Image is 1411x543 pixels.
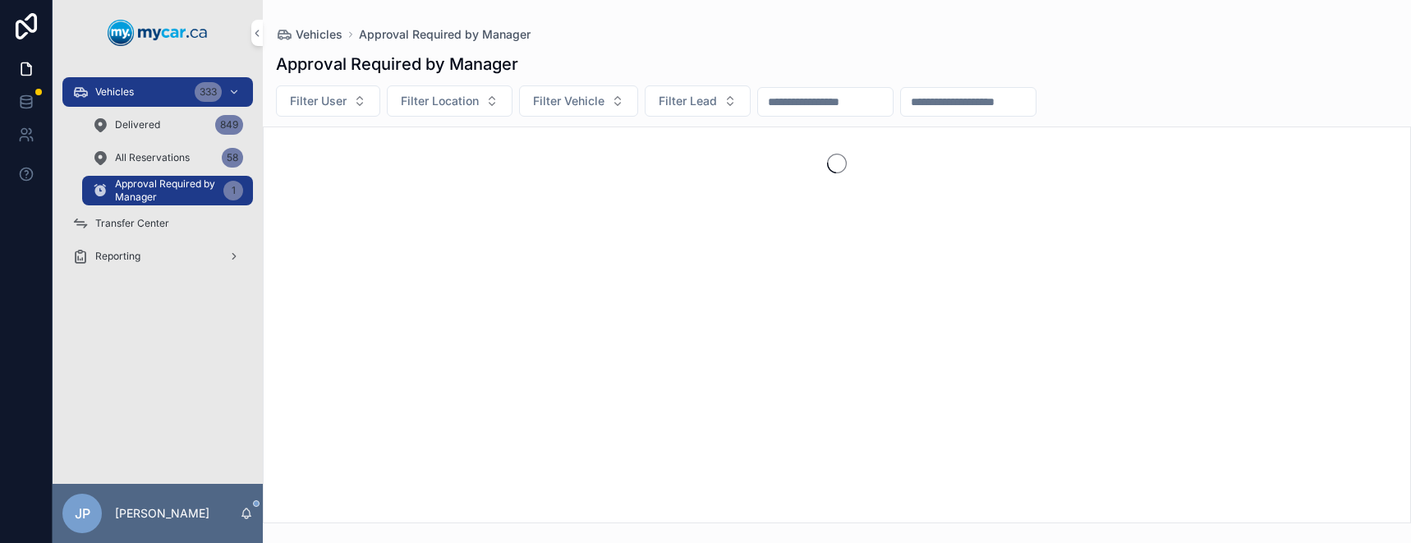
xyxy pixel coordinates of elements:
button: Select Button [645,85,751,117]
a: Delivered849 [82,110,253,140]
span: Filter Lead [659,93,717,109]
div: 1 [223,181,243,200]
span: Transfer Center [95,217,169,230]
a: Vehicles333 [62,77,253,107]
span: Filter Vehicle [533,93,604,109]
a: Vehicles [276,26,342,43]
span: Vehicles [296,26,342,43]
span: Reporting [95,250,140,263]
span: Approval Required by Manager [115,177,217,204]
div: 58 [222,148,243,168]
a: All Reservations58 [82,143,253,173]
div: 333 [195,82,222,102]
button: Select Button [387,85,512,117]
img: App logo [108,20,208,46]
button: Select Button [276,85,380,117]
button: Select Button [519,85,638,117]
a: Transfer Center [62,209,253,238]
h1: Approval Required by Manager [276,53,518,76]
span: Filter User [290,93,347,109]
span: Filter Location [401,93,479,109]
span: Delivered [115,118,160,131]
span: Vehicles [95,85,134,99]
div: 849 [215,115,243,135]
p: [PERSON_NAME] [115,505,209,522]
a: Approval Required by Manager1 [82,176,253,205]
div: scrollable content [53,66,263,292]
a: Approval Required by Manager [359,26,531,43]
a: Reporting [62,242,253,271]
span: JP [75,504,90,523]
span: All Reservations [115,151,190,164]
